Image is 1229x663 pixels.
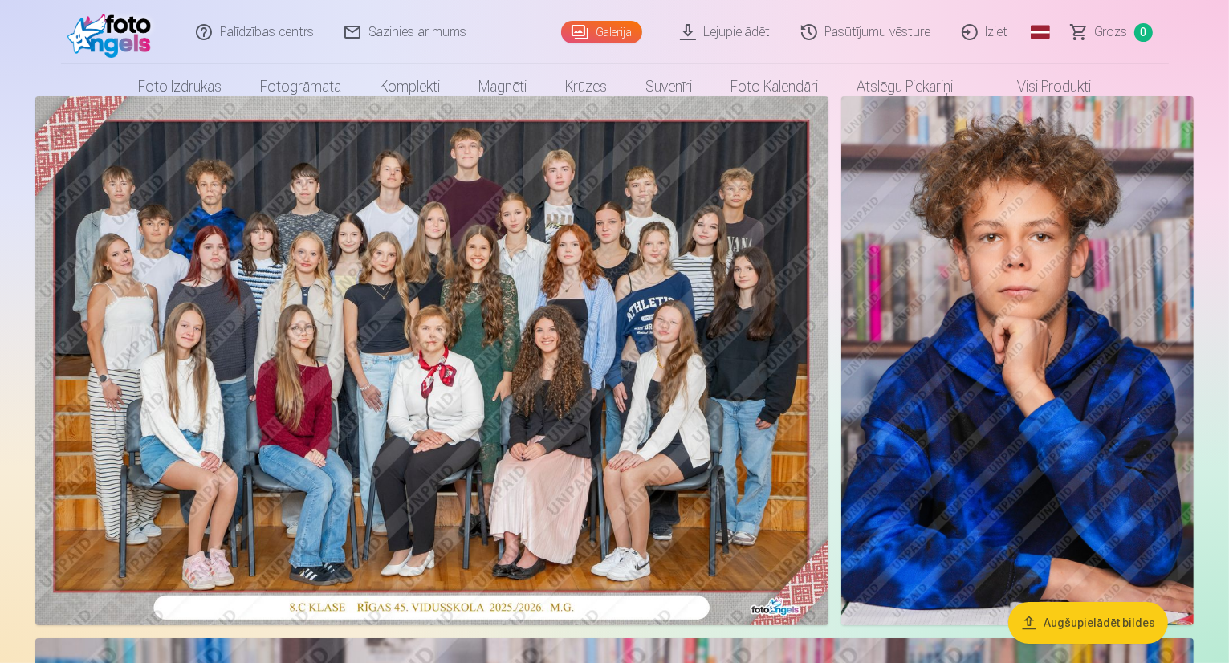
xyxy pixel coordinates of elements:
img: /fa1 [67,6,160,58]
a: Foto kalendāri [711,64,837,109]
span: Grozs [1095,22,1128,42]
a: Komplekti [360,64,459,109]
a: Foto izdrukas [119,64,241,109]
a: Fotogrāmata [241,64,360,109]
a: Krūzes [546,64,626,109]
a: Suvenīri [626,64,711,109]
button: Augšupielādēt bildes [1008,602,1168,644]
a: Atslēgu piekariņi [837,64,972,109]
span: 0 [1134,23,1153,42]
a: Galerija [561,21,642,43]
a: Magnēti [459,64,546,109]
a: Visi produkti [972,64,1110,109]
